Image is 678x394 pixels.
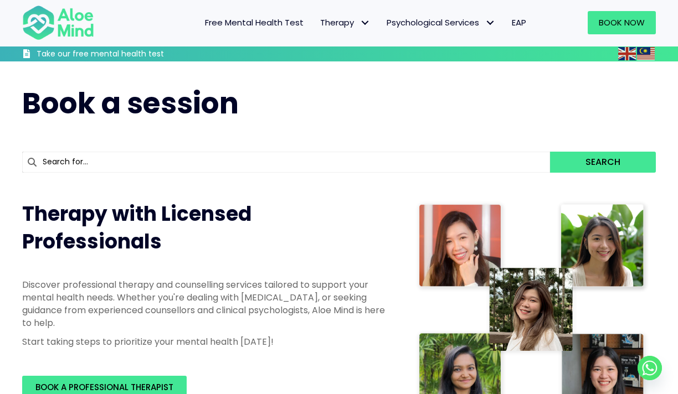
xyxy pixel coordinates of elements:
[599,17,645,28] span: Book Now
[512,17,526,28] span: EAP
[638,356,662,380] a: Whatsapp
[22,335,393,348] p: Start taking steps to prioritize your mental health [DATE]!
[637,47,655,60] img: ms
[618,47,636,60] img: en
[320,17,370,28] span: Therapy
[482,15,498,31] span: Psychological Services: submenu
[22,278,393,330] p: Discover professional therapy and counselling services tailored to support your mental health nee...
[22,4,94,41] img: Aloe mind Logo
[378,11,504,34] a: Psychological ServicesPsychological Services: submenu
[22,152,550,173] input: Search for...
[22,83,239,123] span: Book a session
[107,11,535,34] nav: Menu
[637,47,656,60] a: Malay
[35,381,173,393] span: BOOK A PROFESSIONAL THERAPIST
[22,200,251,256] span: Therapy with Licensed Professionals
[197,11,312,34] a: Free Mental Health Test
[205,17,304,28] span: Free Mental Health Test
[550,152,656,173] button: Search
[588,11,656,34] a: Book Now
[37,49,220,60] h3: Take our free mental health test
[504,11,535,34] a: EAP
[357,15,373,31] span: Therapy: submenu
[387,17,495,28] span: Psychological Services
[618,47,637,60] a: English
[22,49,220,61] a: Take our free mental health test
[312,11,378,34] a: TherapyTherapy: submenu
